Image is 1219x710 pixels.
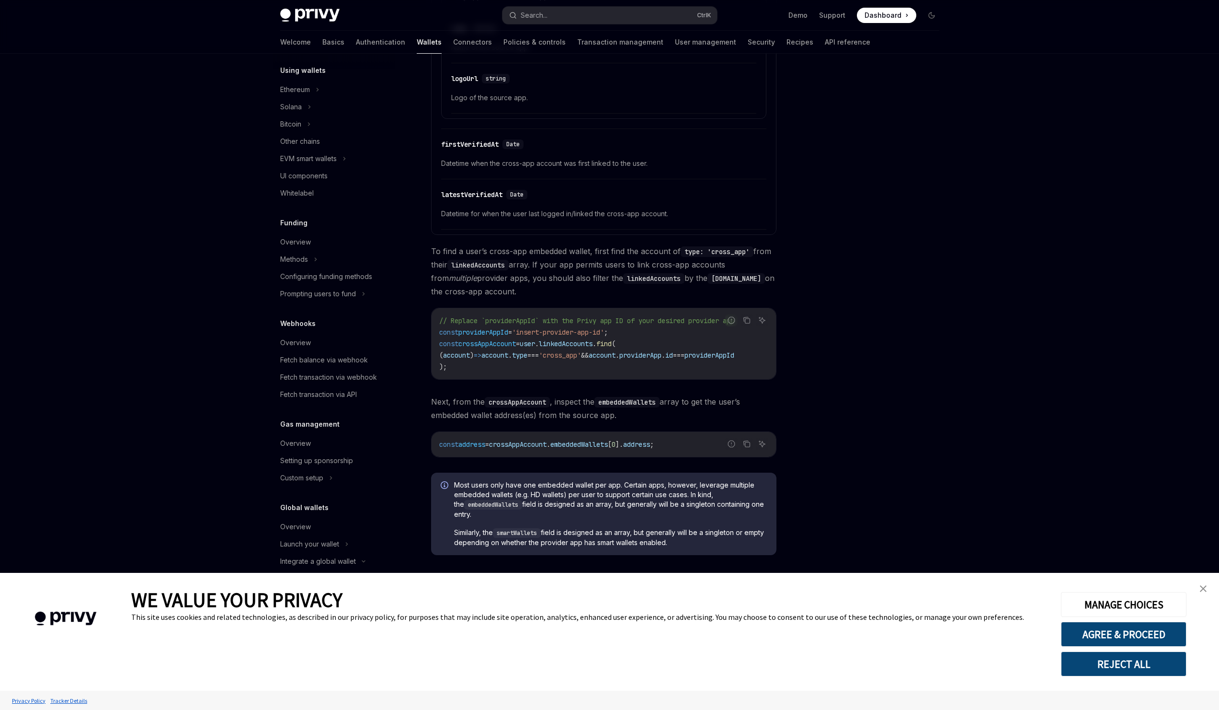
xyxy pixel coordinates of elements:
div: Overview [280,236,311,248]
span: Datetime for when the user last logged in/linked the cross-app account. [441,208,766,220]
span: && [581,351,589,360]
a: Overview [273,435,395,452]
a: Overview [273,518,395,535]
span: . [661,351,665,360]
a: Overview [273,233,395,251]
code: embeddedWallets [464,500,522,510]
div: Overview [280,337,311,349]
span: [ [608,440,612,449]
a: Wallets [417,31,442,54]
span: WE VALUE YOUR PRIVACY [131,587,342,612]
div: Solana [280,101,302,113]
span: . [592,339,596,348]
h5: Using wallets [280,65,326,76]
a: Fetch balance via webhook [273,351,395,369]
span: id [665,351,673,360]
span: Dashboard [865,11,901,20]
button: Ask AI [756,314,768,326]
span: Logo of the source app. [451,92,756,104]
span: 'cross_app' [539,351,581,360]
div: logoUrl [451,74,478,83]
span: Next, from the , inspect the array to get the user’s embedded wallet address(es) from the source ... [431,395,776,422]
a: Dashboard [857,8,916,23]
div: latestVerifiedAt [441,190,502,199]
button: REJECT ALL [1061,652,1186,676]
div: Other chains [280,136,320,147]
button: MANAGE CHOICES [1061,592,1186,617]
span: account [589,351,615,360]
a: Fetch transaction via API [273,386,395,403]
a: close banner [1194,579,1213,598]
span: embeddedWallets [550,440,608,449]
h5: Global wallets [280,502,329,513]
span: providerAppId [684,351,734,360]
div: Fetch transaction via API [280,389,357,400]
span: = [485,440,489,449]
a: Setting up sponsorship [273,452,395,469]
code: embeddedWallets [594,397,660,407]
button: Copy the contents from the code block [741,438,753,450]
span: string [486,75,506,82]
span: . [547,440,550,449]
a: Recipes [786,31,813,54]
button: Toggle dark mode [924,8,939,23]
span: ]. [615,440,623,449]
a: Whitelabel [273,185,395,202]
span: ( [612,339,615,348]
a: Policies & controls [503,31,566,54]
a: Configuring funding methods [273,268,395,285]
a: User management [675,31,736,54]
a: UI components [273,167,395,185]
a: Tracker Details [48,692,90,709]
div: Methods [280,254,308,265]
span: Similarly, the field is designed as an array, but generally will be a singleton or empty dependin... [454,528,767,547]
code: crossAppAccount [485,397,550,407]
span: . [508,351,512,360]
span: type [512,351,527,360]
span: ( [439,351,443,360]
button: Search...CtrlK [502,7,717,24]
span: = [508,328,512,337]
span: 'insert-provider-app-id' [512,328,604,337]
span: ) [470,351,474,360]
span: crossAppAccount [458,339,516,348]
div: Ethereum [280,84,310,95]
a: Overview [273,570,395,587]
span: ); [439,362,447,371]
div: Search... [521,10,547,21]
div: Fetch transaction via webhook [280,372,377,383]
a: Fetch transaction via webhook [273,369,395,386]
span: address [623,440,650,449]
button: Report incorrect code [725,314,738,326]
span: ; [650,440,654,449]
span: . [535,339,539,348]
span: 0 [612,440,615,449]
span: Most users only have one embedded wallet per app. Certain apps, however, leverage multiple embedd... [454,480,767,519]
em: multiple [449,273,477,283]
img: close banner [1200,585,1207,592]
span: const [439,339,458,348]
span: const [439,440,458,449]
a: Transaction management [577,31,663,54]
button: AGREE & PROCEED [1061,622,1186,647]
span: === [673,351,684,360]
div: Whitelabel [280,187,314,199]
code: linkedAccounts [623,273,684,284]
span: find [596,339,612,348]
span: . [615,351,619,360]
a: Basics [322,31,344,54]
div: This site uses cookies and related technologies, as described in our privacy policy, for purposes... [131,612,1047,622]
span: Datetime when the cross-app account was first linked to the user. [441,158,766,169]
span: crossAppAccount [489,440,547,449]
div: Setting up sponsorship [280,455,353,466]
span: Ctrl K [697,12,711,19]
span: address [458,440,485,449]
h5: Webhooks [280,318,316,329]
div: EVM smart wallets [280,153,337,164]
a: Authentication [356,31,405,54]
span: providerAppId [458,328,508,337]
span: const [439,328,458,337]
span: // Replace `providerAppId` with the Privy app ID of your desired provider app [439,316,734,325]
div: Launch your wallet [280,538,339,550]
button: Ask AI [756,438,768,450]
